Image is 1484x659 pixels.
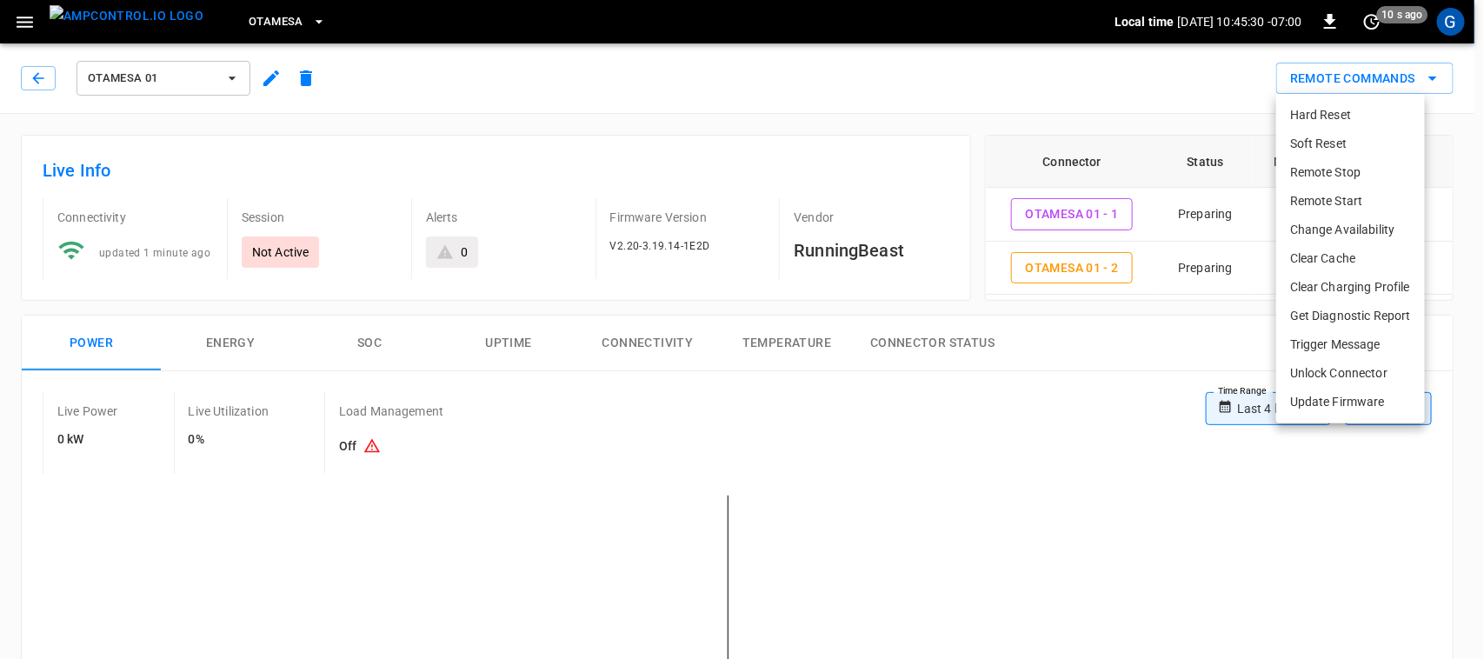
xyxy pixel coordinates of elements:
li: Remote Start [1276,187,1425,216]
li: Clear Charging Profile [1276,273,1425,302]
li: Get Diagnostic Report [1276,302,1425,330]
li: Hard Reset [1276,101,1425,130]
li: Change Availability [1276,216,1425,244]
li: Unlock Connector [1276,359,1425,388]
li: Remote Stop [1276,158,1425,187]
li: Trigger Message [1276,330,1425,359]
li: Update Firmware [1276,388,1425,416]
li: Soft Reset [1276,130,1425,158]
li: Clear Cache [1276,244,1425,273]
